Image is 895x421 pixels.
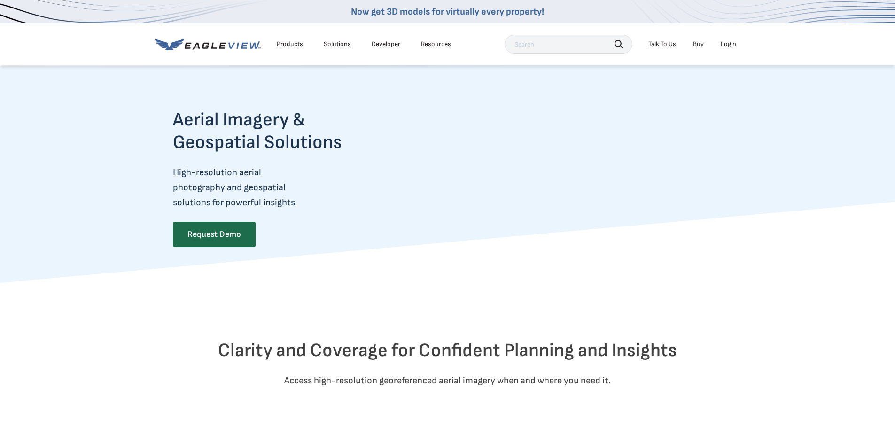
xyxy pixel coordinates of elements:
[173,109,379,154] h2: Aerial Imagery & Geospatial Solutions
[277,40,303,48] div: Products
[648,40,676,48] div: Talk To Us
[351,6,544,17] a: Now get 3D models for virtually every property!
[173,222,256,247] a: Request Demo
[421,40,451,48] div: Resources
[693,40,704,48] a: Buy
[721,40,736,48] div: Login
[173,339,723,362] h2: Clarity and Coverage for Confident Planning and Insights
[173,373,723,388] p: Access high-resolution georeferenced aerial imagery when and where you need it.
[505,35,632,54] input: Search
[173,165,379,210] p: High-resolution aerial photography and geospatial solutions for powerful insights
[324,40,351,48] div: Solutions
[372,40,400,48] a: Developer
